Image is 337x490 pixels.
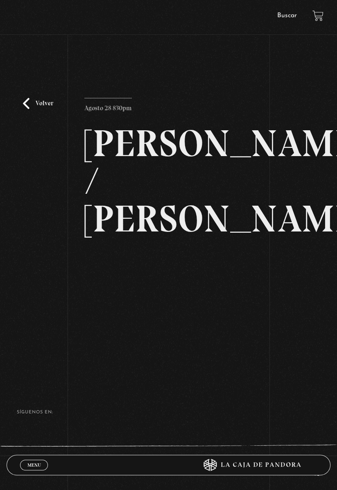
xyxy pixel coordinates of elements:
[277,12,297,19] a: Buscar
[17,410,320,415] h4: SÍguenos en:
[312,10,323,21] a: View your shopping cart
[27,463,41,467] span: Menu
[84,98,132,114] p: Agosto 28 830pm
[84,125,253,238] h2: [PERSON_NAME] / [PERSON_NAME]
[25,470,44,475] span: Cerrar
[23,98,53,109] a: Volver
[84,250,253,345] iframe: Dailymotion video player – PROGRAMA EDITADO 29-8 TRUMP-MAD-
